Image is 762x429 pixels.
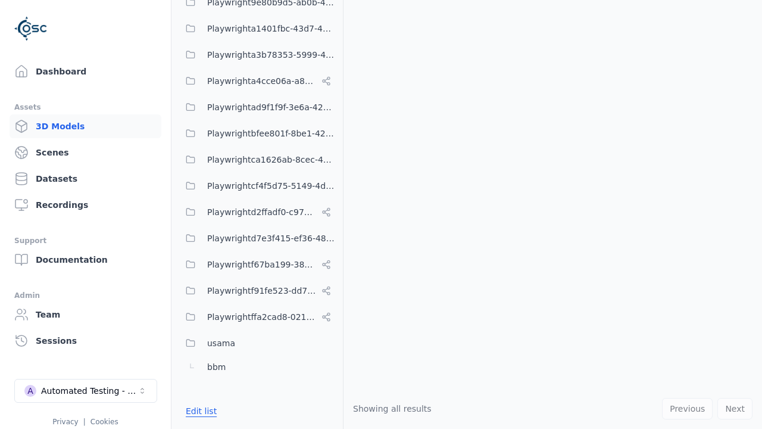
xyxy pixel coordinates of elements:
button: usama [179,331,336,355]
button: Playwrightbfee801f-8be1-42a6-b774-94c49e43b650 [179,122,336,145]
span: Playwrightcf4f5d75-5149-4d64-a0af-dc39dca0be6e [207,179,336,193]
button: Playwrightffa2cad8-0214-4c2f-a758-8e9593c5a37e [179,305,336,329]
span: Playwrightad9f1f9f-3e6a-4231-8f19-c506bf64a382 [207,100,336,114]
div: Support [14,234,157,248]
a: Dashboard [10,60,161,83]
button: Playwrightd2ffadf0-c973-454c-8fcf-dadaeffcb802 [179,200,336,224]
span: bbm [207,360,226,374]
span: Playwrightffa2cad8-0214-4c2f-a758-8e9593c5a37e [207,310,317,324]
a: Sessions [10,329,161,353]
button: Playwrightcf4f5d75-5149-4d64-a0af-dc39dca0be6e [179,174,336,198]
span: Playwrightd7e3f415-ef36-48f2-9ade-37af8b18fac3 [207,231,336,245]
span: Playwrightf91fe523-dd75-44f3-a953-451f6070cb42 [207,284,317,298]
a: Recordings [10,193,161,217]
span: Playwrightbfee801f-8be1-42a6-b774-94c49e43b650 [207,126,336,141]
span: Playwrighta1401fbc-43d7-48dd-a309-be935d99d708 [207,21,336,36]
span: Playwrightf67ba199-386a-42d1-aebc-3b37e79c7296 [207,257,317,272]
a: Datasets [10,167,161,191]
div: Admin [14,288,157,303]
button: Playwrightad9f1f9f-3e6a-4231-8f19-c506bf64a382 [179,95,336,119]
button: Playwrighta3b78353-5999-46c5-9eab-70007203469a [179,43,336,67]
button: Playwrighta1401fbc-43d7-48dd-a309-be935d99d708 [179,17,336,41]
button: Playwrighta4cce06a-a8e6-4c0d-bfc1-93e8d78d750a [179,69,336,93]
span: Playwrighta4cce06a-a8e6-4c0d-bfc1-93e8d78d750a [207,74,317,88]
span: Playwrightd2ffadf0-c973-454c-8fcf-dadaeffcb802 [207,205,317,219]
a: Documentation [10,248,161,272]
img: Logo [14,12,48,45]
span: | [83,418,86,426]
a: Cookies [90,418,118,426]
span: Playwrightca1626ab-8cec-4ddc-b85a-2f9392fe08d1 [207,153,336,167]
button: Playwrightd7e3f415-ef36-48f2-9ade-37af8b18fac3 [179,226,336,250]
a: Scenes [10,141,161,164]
div: Automated Testing - Playwright [41,385,138,397]
a: Privacy [52,418,78,426]
button: Playwrightf67ba199-386a-42d1-aebc-3b37e79c7296 [179,253,336,276]
a: 3D Models [10,114,161,138]
span: Playwrighta3b78353-5999-46c5-9eab-70007203469a [207,48,336,62]
button: Playwrightf91fe523-dd75-44f3-a953-451f6070cb42 [179,279,336,303]
button: Playwrightca1626ab-8cec-4ddc-b85a-2f9392fe08d1 [179,148,336,172]
span: usama [207,336,235,350]
button: bbm [179,355,336,379]
button: Edit list [179,400,224,422]
span: Showing all results [353,404,432,414]
div: Assets [14,100,157,114]
button: Select a workspace [14,379,157,403]
a: Team [10,303,161,327]
div: A [24,385,36,397]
